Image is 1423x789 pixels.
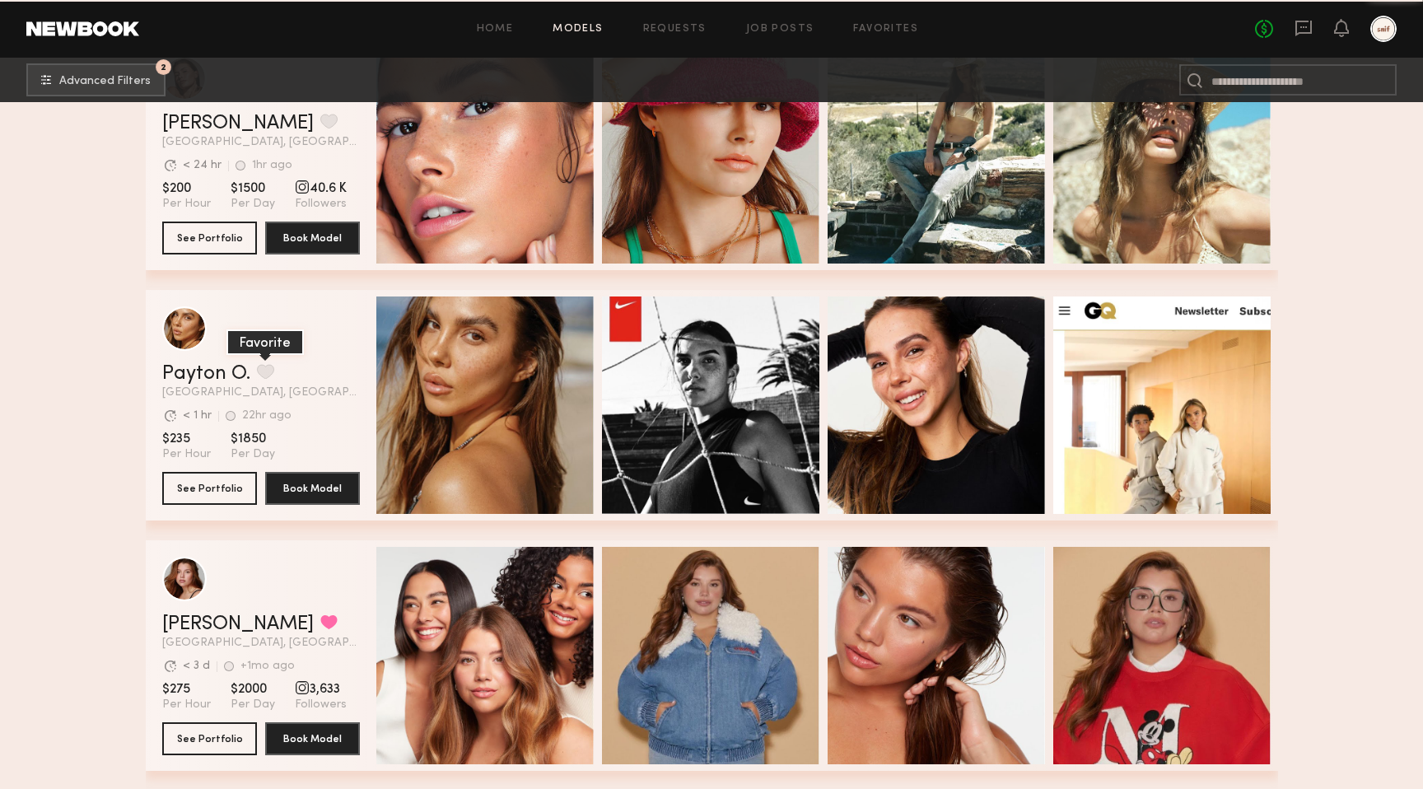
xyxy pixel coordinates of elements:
span: Per Hour [162,698,211,712]
span: $275 [162,681,211,698]
a: Job Posts [746,24,814,35]
span: [GEOGRAPHIC_DATA], [GEOGRAPHIC_DATA] [162,637,360,649]
button: 2Advanced Filters [26,63,166,96]
div: < 3 d [183,661,210,672]
div: +1mo ago [240,661,295,672]
div: 1hr ago [252,160,292,171]
span: $2000 [231,681,275,698]
span: 40.6 K [295,180,347,197]
div: < 24 hr [183,160,222,171]
a: Favorites [853,24,918,35]
span: Per Hour [162,447,211,462]
span: Per Hour [162,197,211,212]
span: [GEOGRAPHIC_DATA], [GEOGRAPHIC_DATA] [162,387,360,399]
span: Per Day [231,698,275,712]
button: Book Model [265,222,360,254]
a: Home [477,24,514,35]
a: Models [553,24,603,35]
span: Per Day [231,447,275,462]
span: $1850 [231,431,275,447]
button: Book Model [265,722,360,755]
a: Requests [643,24,707,35]
div: 22hr ago [242,410,292,422]
span: [GEOGRAPHIC_DATA], [GEOGRAPHIC_DATA] [162,137,360,148]
span: $200 [162,180,211,197]
a: Payton O. [162,364,250,384]
div: < 1 hr [183,410,212,422]
a: [PERSON_NAME] [162,614,314,634]
span: Followers [295,698,347,712]
a: [PERSON_NAME] [162,114,314,133]
span: $235 [162,431,211,447]
span: Per Day [231,197,275,212]
span: Advanced Filters [59,76,151,87]
button: See Portfolio [162,222,257,254]
button: Book Model [265,472,360,505]
span: $1500 [231,180,275,197]
button: See Portfolio [162,722,257,755]
span: Followers [295,197,347,212]
button: See Portfolio [162,472,257,505]
span: 2 [161,63,166,71]
span: 3,633 [295,681,347,698]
